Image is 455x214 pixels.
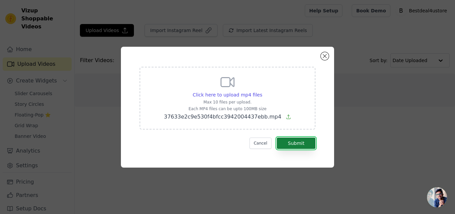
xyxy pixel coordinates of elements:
[164,99,291,105] p: Max 10 files per upload.
[427,187,447,207] a: Open chat
[164,114,281,120] span: 37633e2c9e530f4bfcc3942004437ebb.mp4
[193,92,262,97] span: Click here to upload mp4 files
[164,106,291,112] p: Each MP4 files can be upto 100MB size
[321,52,329,60] button: Close modal
[277,138,315,149] button: Submit
[249,138,272,149] button: Cancel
